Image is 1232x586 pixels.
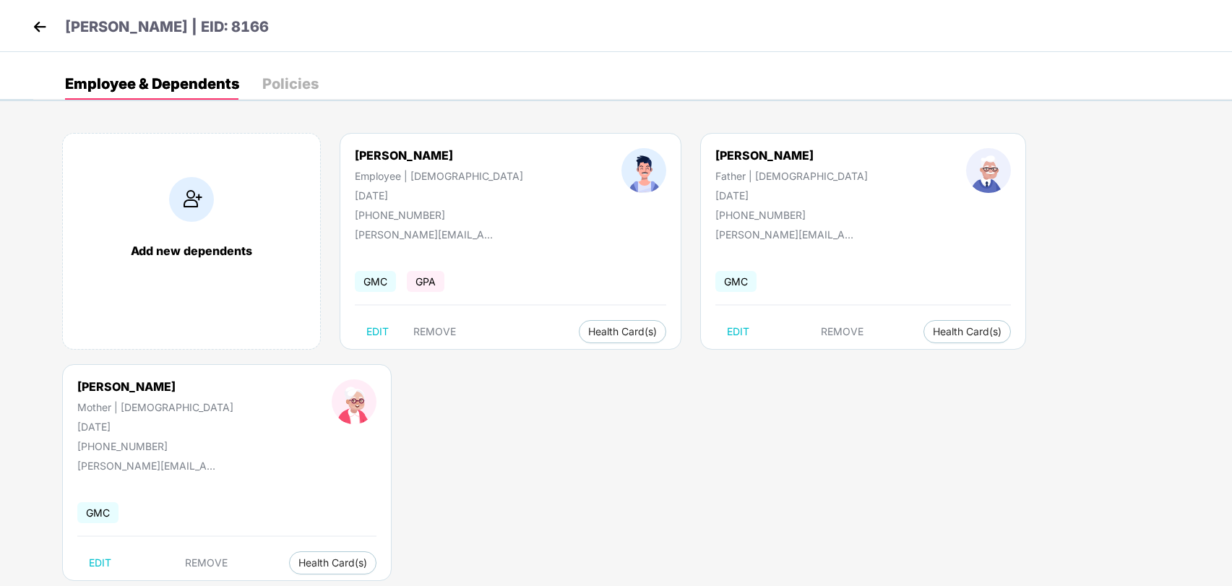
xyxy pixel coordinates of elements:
[809,320,875,343] button: REMOVE
[715,271,757,292] span: GMC
[933,328,1001,335] span: Health Card(s)
[77,460,222,472] div: [PERSON_NAME][EMAIL_ADDRESS][DOMAIN_NAME]
[715,170,868,182] div: Father | [DEMOGRAPHIC_DATA]
[413,326,456,337] span: REMOVE
[77,379,233,394] div: [PERSON_NAME]
[65,77,239,91] div: Employee & Dependents
[77,244,306,258] div: Add new dependents
[77,401,233,413] div: Mother | [DEMOGRAPHIC_DATA]
[355,170,523,182] div: Employee | [DEMOGRAPHIC_DATA]
[185,557,228,569] span: REMOVE
[715,320,761,343] button: EDIT
[169,177,214,222] img: addIcon
[579,320,666,343] button: Health Card(s)
[715,228,860,241] div: [PERSON_NAME][EMAIL_ADDRESS][DOMAIN_NAME]
[355,271,396,292] span: GMC
[621,148,666,193] img: profileImage
[966,148,1011,193] img: profileImage
[355,320,400,343] button: EDIT
[402,320,468,343] button: REMOVE
[289,551,376,574] button: Health Card(s)
[366,326,389,337] span: EDIT
[332,379,376,424] img: profileImage
[355,148,523,163] div: [PERSON_NAME]
[77,502,119,523] span: GMC
[407,271,444,292] span: GPA
[355,189,523,202] div: [DATE]
[715,189,868,202] div: [DATE]
[89,557,111,569] span: EDIT
[821,326,863,337] span: REMOVE
[588,328,657,335] span: Health Card(s)
[727,326,749,337] span: EDIT
[77,440,233,452] div: [PHONE_NUMBER]
[715,148,868,163] div: [PERSON_NAME]
[298,559,367,566] span: Health Card(s)
[923,320,1011,343] button: Health Card(s)
[77,551,123,574] button: EDIT
[355,228,499,241] div: [PERSON_NAME][EMAIL_ADDRESS][DOMAIN_NAME]
[715,209,868,221] div: [PHONE_NUMBER]
[173,551,239,574] button: REMOVE
[65,16,269,38] p: [PERSON_NAME] | EID: 8166
[262,77,319,91] div: Policies
[355,209,523,221] div: [PHONE_NUMBER]
[29,16,51,38] img: back
[77,421,233,433] div: [DATE]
